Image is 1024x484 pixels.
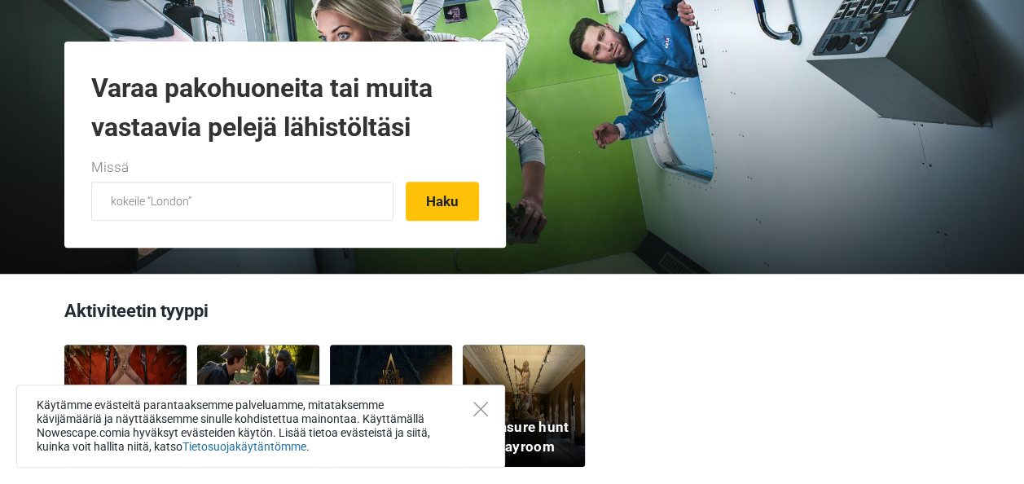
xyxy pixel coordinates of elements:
[472,418,574,457] h5: Treasure hunt playroom
[330,345,452,467] a: VR kokemukset
[16,385,505,468] div: Käytämme evästeitä parantaaksemme palveluamme, mitataksemme kävijämääriä ja näyttääksemme sinulle...
[64,345,187,467] a: Pakohuoneet
[406,182,479,221] button: Haku
[197,345,319,467] a: Ulkoilmakokemukset
[64,298,960,332] h3: Aktiviteetin tyyppi
[463,345,585,467] a: Treasure hunt playroom
[182,440,306,453] a: Tietosuojakäytäntömme
[473,402,488,416] button: Close
[91,157,129,178] label: Missä
[91,68,479,147] h1: Varaa pakohuoneita tai muita vastaavia pelejä lähistöltäsi
[91,182,393,221] input: kokeile “London”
